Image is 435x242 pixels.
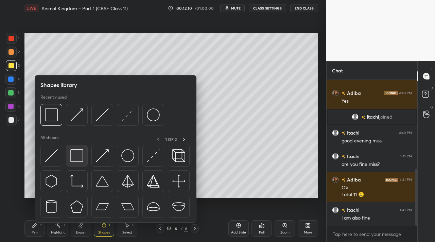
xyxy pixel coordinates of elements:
img: svg+xml;charset=utf-8,%3Csvg%20xmlns%3D%22http%3A%2F%2Fwww.w3.org%2F2000%2Fsvg%22%20width%3D%2228... [45,200,58,213]
div: are you fine miss? [342,161,412,168]
div: Eraser [76,231,86,234]
img: svg+xml;charset=utf-8,%3Csvg%20xmlns%3D%22http%3A%2F%2Fwww.w3.org%2F2000%2Fsvg%22%20width%3D%2236... [147,108,160,121]
img: svg+xml;charset=utf-8,%3Csvg%20xmlns%3D%22http%3A%2F%2Fwww.w3.org%2F2000%2Fsvg%22%20width%3D%2230... [70,108,83,121]
img: svg+xml;charset=utf-8,%3Csvg%20xmlns%3D%22http%3A%2F%2Fwww.w3.org%2F2000%2Fsvg%22%20width%3D%2244... [121,200,134,213]
div: i am also fine [342,215,412,222]
img: svg+xml;charset=utf-8,%3Csvg%20xmlns%3D%22http%3A%2F%2Fwww.w3.org%2F2000%2Fsvg%22%20width%3D%2244... [96,200,109,213]
h5: Shapes library [40,81,77,89]
img: a37e50e65c5349b5a0237273d9d5f5cd.jpg [332,90,339,97]
img: svg+xml;charset=utf-8,%3Csvg%20xmlns%3D%22http%3A%2F%2Fwww.w3.org%2F2000%2Fsvg%22%20width%3D%2230... [96,108,109,121]
div: 3 [6,60,20,71]
img: svg+xml;charset=utf-8,%3Csvg%20xmlns%3D%22http%3A%2F%2Fwww.w3.org%2F2000%2Fsvg%22%20width%3D%2230... [45,149,58,162]
div: 4:41 PM [400,208,412,212]
img: no-rating-badge.077c3623.svg [342,208,346,212]
h6: Itachi [346,129,360,136]
p: D [431,86,433,91]
div: Select [122,231,132,234]
h4: Animal Kingdom ~ Part 1 (CBSE Class 11) [41,5,128,12]
img: svg+xml;charset=utf-8,%3Csvg%20xmlns%3D%22http%3A%2F%2Fwww.w3.org%2F2000%2Fsvg%22%20width%3D%2234... [70,200,83,213]
img: no-rating-badge.077c3623.svg [361,116,365,119]
div: Yes [342,98,412,105]
div: 2 [6,47,20,57]
div: L [109,223,111,227]
div: Add Slide [231,231,246,234]
img: svg+xml;charset=utf-8,%3Csvg%20xmlns%3D%22http%3A%2F%2Fwww.w3.org%2F2000%2Fsvg%22%20width%3D%2233... [70,175,83,188]
img: default.png [332,129,339,136]
img: svg+xml;charset=utf-8,%3Csvg%20xmlns%3D%22http%3A%2F%2Fwww.w3.org%2F2000%2Fsvg%22%20width%3D%2240... [172,175,185,188]
img: svg+xml;charset=utf-8,%3Csvg%20xmlns%3D%22http%3A%2F%2Fwww.w3.org%2F2000%2Fsvg%22%20width%3D%2236... [121,149,134,162]
div: Ok [342,185,412,191]
div: 4:41 PM [400,178,412,182]
div: / [180,226,182,230]
span: mute [231,6,241,11]
div: Shapes [98,231,110,234]
img: a37e50e65c5349b5a0237273d9d5f5cd.jpg [332,176,339,183]
img: svg+xml;charset=utf-8,%3Csvg%20xmlns%3D%22http%3A%2F%2Fwww.w3.org%2F2000%2Fsvg%22%20width%3D%2234... [147,175,160,188]
img: no-rating-badge.077c3623.svg [342,91,346,95]
div: Total 11 🥲 [342,191,412,198]
img: svg+xml;charset=utf-8,%3Csvg%20xmlns%3D%22http%3A%2F%2Fwww.w3.org%2F2000%2Fsvg%22%20width%3D%2230... [147,149,160,162]
div: Pen [32,231,38,234]
div: Zoom [280,231,290,234]
img: no-rating-badge.077c3623.svg [342,155,346,158]
img: iconic-dark.1390631f.png [385,178,398,182]
button: CLASS SETTINGS [249,4,286,12]
p: All shapes [40,135,59,143]
img: svg+xml;charset=utf-8,%3Csvg%20xmlns%3D%22http%3A%2F%2Fwww.w3.org%2F2000%2Fsvg%22%20width%3D%2234... [121,175,134,188]
img: svg+xml;charset=utf-8,%3Csvg%20xmlns%3D%22http%3A%2F%2Fwww.w3.org%2F2000%2Fsvg%22%20width%3D%2238... [96,175,109,188]
div: 6 [5,101,20,112]
div: More [304,231,312,234]
div: 4 [5,74,20,85]
div: LIVE [24,4,39,12]
img: svg+xml;charset=utf-8,%3Csvg%20xmlns%3D%22http%3A%2F%2Fwww.w3.org%2F2000%2Fsvg%22%20width%3D%2234... [70,149,83,162]
img: no-rating-badge.077c3623.svg [342,131,346,135]
button: mute [220,4,245,12]
p: 1 OF 2 [165,137,177,142]
img: default.png [352,114,359,120]
span: Itachi [367,114,379,120]
div: 7 [6,115,20,125]
div: P [40,223,42,227]
div: 4:41 PM [400,154,412,158]
div: grid [327,80,417,226]
h6: Adiba [346,89,361,97]
img: svg+xml;charset=utf-8,%3Csvg%20xmlns%3D%22http%3A%2F%2Fwww.w3.org%2F2000%2Fsvg%22%20width%3D%2235... [172,149,185,162]
img: default.png [332,153,339,160]
div: 4:40 PM [399,131,412,135]
img: default.png [332,207,339,213]
div: 4:40 PM [399,91,412,95]
div: S [132,223,134,227]
img: iconic-dark.1390631f.png [384,91,398,95]
div: Poll [259,231,264,234]
img: no-rating-badge.077c3623.svg [342,178,346,182]
img: svg+xml;charset=utf-8,%3Csvg%20xmlns%3D%22http%3A%2F%2Fwww.w3.org%2F2000%2Fsvg%22%20width%3D%2230... [45,175,58,188]
p: T [431,67,433,72]
h6: Itachi [346,206,360,213]
p: G [430,105,433,110]
div: 5 [5,87,20,98]
img: svg+xml;charset=utf-8,%3Csvg%20xmlns%3D%22http%3A%2F%2Fwww.w3.org%2F2000%2Fsvg%22%20width%3D%2238... [147,200,160,213]
button: End Class [290,4,318,12]
img: svg+xml;charset=utf-8,%3Csvg%20xmlns%3D%22http%3A%2F%2Fwww.w3.org%2F2000%2Fsvg%22%20width%3D%2238... [172,200,185,213]
p: Recently used [40,94,67,100]
img: svg+xml;charset=utf-8,%3Csvg%20xmlns%3D%22http%3A%2F%2Fwww.w3.org%2F2000%2Fsvg%22%20width%3D%2230... [121,108,134,121]
div: 6 [184,225,188,231]
div: Highlight [51,231,65,234]
p: Chat [327,62,348,80]
h6: Itachi [346,153,360,160]
div: good evening miss [342,138,412,144]
div: H [63,223,65,227]
div: 1 [6,33,19,44]
img: svg+xml;charset=utf-8,%3Csvg%20xmlns%3D%22http%3A%2F%2Fwww.w3.org%2F2000%2Fsvg%22%20width%3D%2230... [96,149,109,162]
img: svg+xml;charset=utf-8,%3Csvg%20xmlns%3D%22http%3A%2F%2Fwww.w3.org%2F2000%2Fsvg%22%20width%3D%2234... [45,108,58,121]
span: joined [379,114,393,120]
div: 6 [172,226,179,230]
h6: Adiba [346,176,361,183]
